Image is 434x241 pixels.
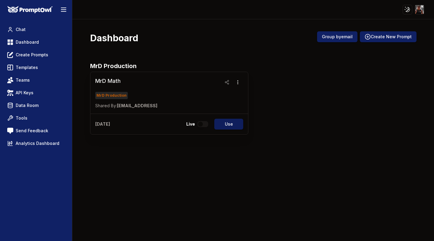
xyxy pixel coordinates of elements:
[5,24,67,35] a: Chat
[211,119,243,130] a: Use
[5,100,67,111] a: Data Room
[95,103,117,108] span: Shared By:
[16,102,39,108] span: Data Room
[16,140,59,146] span: Analytics Dashboard
[95,121,110,127] p: [DATE]
[7,128,13,134] img: feedback
[360,31,417,42] button: Create New Prompt
[16,27,26,33] span: Chat
[415,5,424,14] img: ACg8ocI4KkL1Q_-RxLtiJYT5IG4BwerR-6sM5USSaUcMFPufJNg9MDZr=s96-c
[5,37,67,48] a: Dashboard
[95,77,157,109] a: MrD MathMrD ProductionShared By:[EMAIL_ADDRESS]
[16,64,38,70] span: Templates
[5,62,67,73] a: Templates
[5,138,67,149] a: Analytics Dashboard
[214,119,243,130] button: Use
[16,115,27,121] span: Tools
[5,49,67,60] a: Create Prompts
[5,87,67,98] a: API Keys
[16,77,30,83] span: Teams
[16,39,39,45] span: Dashboard
[5,113,67,124] a: Tools
[95,77,157,85] h3: MrD Math
[90,33,138,43] h3: Dashboard
[95,92,128,99] span: MrD Production
[16,128,48,134] span: Send Feedback
[186,121,195,127] p: Live
[90,61,417,70] h2: MrD Production
[8,6,53,14] img: PromptOwl
[16,90,33,96] span: API Keys
[5,125,67,136] a: Send Feedback
[95,103,157,109] p: [EMAIL_ADDRESS]
[317,31,357,42] button: Group byemail
[16,52,48,58] span: Create Prompts
[5,75,67,86] a: Teams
